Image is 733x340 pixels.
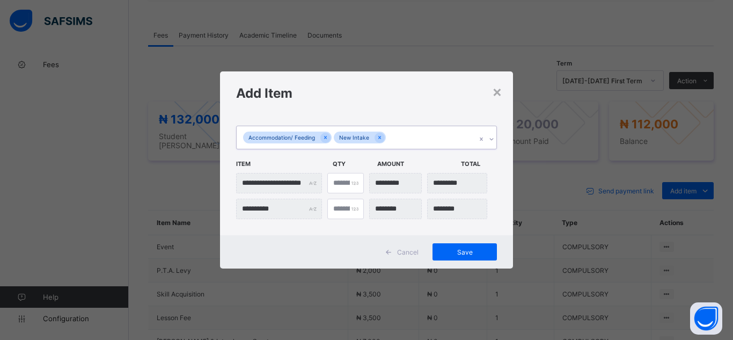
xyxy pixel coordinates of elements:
[243,132,320,144] div: Accommodation/ Feeding
[690,302,722,335] button: Open asap
[333,155,372,173] span: Qty
[334,132,375,144] div: New Intake
[236,85,497,101] h1: Add Item
[441,248,489,256] span: Save
[377,155,456,173] span: Amount
[461,155,500,173] span: Total
[236,155,327,173] span: Item
[492,82,502,100] div: ×
[397,248,419,256] span: Cancel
